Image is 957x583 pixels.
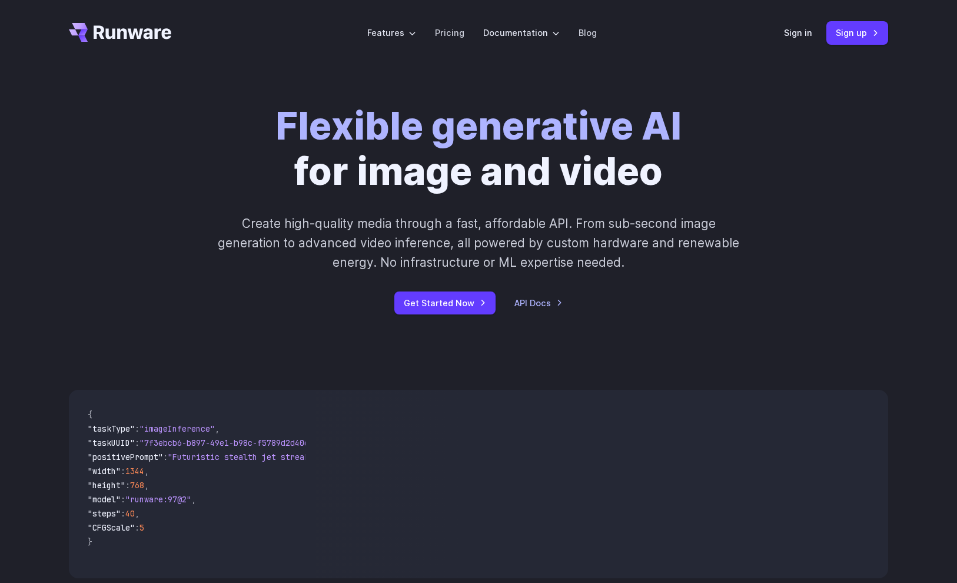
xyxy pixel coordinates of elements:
[275,103,682,149] strong: Flexible generative AI
[88,522,135,533] span: "CFGScale"
[144,480,149,491] span: ,
[135,438,139,448] span: :
[125,508,135,519] span: 40
[69,23,171,42] a: Go to /
[144,466,149,476] span: ,
[135,522,139,533] span: :
[483,26,560,39] label: Documentation
[135,508,139,519] span: ,
[88,508,121,519] span: "steps"
[121,466,125,476] span: :
[88,423,135,434] span: "taskType"
[88,494,121,505] span: "model"
[394,291,496,314] a: Get Started Now
[367,26,416,39] label: Features
[135,423,139,434] span: :
[125,466,144,476] span: 1344
[88,536,92,547] span: }
[121,508,125,519] span: :
[125,494,191,505] span: "runware:97@2"
[139,522,144,533] span: 5
[217,214,741,273] p: Create high-quality media through a fast, affordable API. From sub-second image generation to adv...
[191,494,196,505] span: ,
[163,452,168,462] span: :
[139,423,215,434] span: "imageInference"
[579,26,597,39] a: Blog
[121,494,125,505] span: :
[514,296,563,310] a: API Docs
[168,452,596,462] span: "Futuristic stealth jet streaking through a neon-lit cityscape with glowing purple exhaust"
[88,409,92,420] span: {
[88,480,125,491] span: "height"
[784,26,812,39] a: Sign in
[826,21,888,44] a: Sign up
[139,438,318,448] span: "7f3ebcb6-b897-49e1-b98c-f5789d2d40d7"
[88,452,163,462] span: "positivePrompt"
[435,26,464,39] a: Pricing
[130,480,144,491] span: 768
[275,104,682,195] h1: for image and video
[215,423,220,434] span: ,
[88,466,121,476] span: "width"
[88,438,135,448] span: "taskUUID"
[125,480,130,491] span: :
